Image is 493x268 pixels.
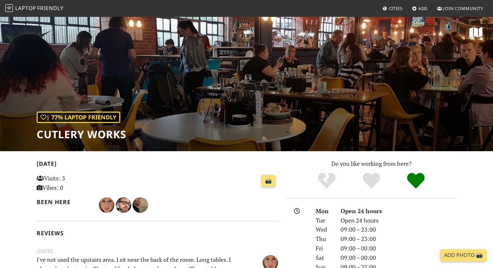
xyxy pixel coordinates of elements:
[116,201,133,208] span: Caelan Coleflax-Chambers
[337,206,461,216] div: Open 24 hours
[440,249,487,262] a: Add Photo 📸
[37,128,126,140] h1: Cutlery Works
[312,244,336,253] div: Fri
[133,197,148,213] img: 1843-rebecca.jpg
[380,3,405,14] a: Cities
[389,6,403,11] span: Cities
[37,199,91,205] h2: Been here
[133,201,148,208] span: Rebecca Hearne
[312,225,336,234] div: Wed
[337,225,461,234] div: 09:00 – 23:00
[5,3,64,14] a: LaptopFriendly LaptopFriendly
[443,6,483,11] span: Join Community
[5,4,13,12] img: LaptopFriendly
[263,258,278,266] span: Ange
[312,216,336,225] div: Tue
[312,206,336,216] div: Mon
[99,197,114,213] img: 5220-ange.jpg
[15,5,36,12] span: Laptop
[37,112,120,123] div: | 77% Laptop Friendly
[304,172,349,190] div: No
[261,175,276,187] a: 📸
[337,234,461,244] div: 09:00 – 23:00
[409,3,430,14] a: Add
[418,6,428,11] span: Add
[337,253,461,262] div: 09:00 – 00:00
[37,5,63,12] span: Friendly
[312,234,336,244] div: Thu
[37,230,278,237] h2: Reviews
[37,160,278,170] h2: [DATE]
[312,253,336,262] div: Sat
[116,197,131,213] img: 2416-caelan.jpg
[99,201,116,208] span: Ange
[337,244,461,253] div: 09:00 – 00:00
[337,216,461,225] div: Open 24 hours
[286,159,457,168] p: Do you like working from here?
[33,247,282,255] small: [DATE]
[434,3,486,14] a: Join Community
[349,172,394,190] div: Yes
[393,172,438,190] div: Definitely!
[37,174,112,192] p: Visits: 3 Vibes: 0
